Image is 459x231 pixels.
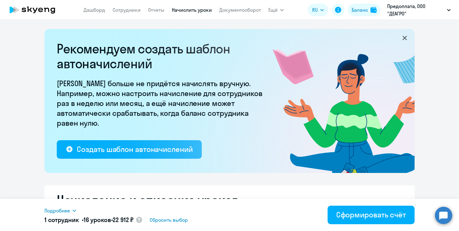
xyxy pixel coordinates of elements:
[384,2,454,17] button: Предоплата, ООО "ДЕАГРО"
[44,216,134,224] h5: 1 сотрудник • •
[148,7,164,13] a: Отчеты
[336,210,406,220] div: Сформировать счёт
[219,7,261,13] a: Документооборот
[84,216,111,224] span: 16 уроков
[172,7,212,13] a: Начислить уроки
[84,7,105,13] a: Дашборд
[268,6,278,14] span: Ещё
[387,2,445,17] p: Предоплата, ООО "ДЕАГРО"
[113,216,134,224] span: 22 912 ₽
[113,7,141,13] a: Сотрудники
[268,4,284,16] button: Ещё
[77,144,192,154] div: Создать шаблон автоначислений
[312,6,318,14] span: RU
[308,4,328,16] button: RU
[57,140,202,159] button: Создать шаблон автоначислений
[57,193,402,208] h2: Начисление и списание уроков
[352,6,368,14] div: Баланс
[57,41,267,71] h2: Рекомендуем создать шаблон автоначислений
[348,4,380,16] button: Балансbalance
[370,7,377,13] img: balance
[57,78,267,128] p: [PERSON_NAME] больше не придётся начислять вручную. Например, можно настроить начисление для сотр...
[150,216,188,224] span: Сбросить выбор
[44,207,70,214] span: Подробнее
[328,206,415,224] button: Сформировать счёт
